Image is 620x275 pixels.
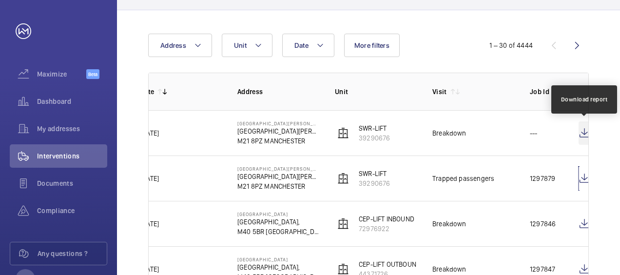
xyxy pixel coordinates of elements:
[359,133,390,143] p: 39290676
[359,178,390,188] p: 39290676
[432,128,466,138] div: Breakdown
[337,127,349,139] img: elevator.svg
[237,217,319,227] p: [GEOGRAPHIC_DATA],
[140,219,159,229] p: [DATE]
[337,263,349,275] img: elevator.svg
[37,69,86,79] span: Maximize
[237,87,319,97] p: Address
[359,259,421,269] p: CEP-LIFT OUTBOUND
[432,87,447,97] p: Visit
[37,206,107,216] span: Compliance
[237,136,319,146] p: M21 8PZ MANCHESTER
[160,41,186,49] span: Address
[37,124,107,134] span: My addresses
[37,178,107,188] span: Documents
[38,249,107,258] span: Any questions ?
[237,181,319,191] p: M21 8PZ MANCHESTER
[282,34,334,57] button: Date
[294,41,309,49] span: Date
[140,264,159,274] p: [DATE]
[237,227,319,236] p: M40 5BR [GEOGRAPHIC_DATA]
[337,218,349,230] img: elevator.svg
[432,264,466,274] div: Breakdown
[237,120,319,126] p: [GEOGRAPHIC_DATA][PERSON_NAME]
[140,128,159,138] p: [DATE]
[489,40,533,50] div: 1 – 30 of 4444
[359,123,390,133] p: SWR-LIFT
[234,41,247,49] span: Unit
[432,174,494,183] div: Trapped passengers
[237,211,319,217] p: [GEOGRAPHIC_DATA]
[432,219,466,229] div: Breakdown
[344,34,400,57] button: More filters
[359,224,414,234] p: 72976922
[37,97,107,106] span: Dashboard
[237,262,319,272] p: [GEOGRAPHIC_DATA],
[222,34,272,57] button: Unit
[237,256,319,262] p: [GEOGRAPHIC_DATA]
[530,219,556,229] p: 1297846
[561,95,608,104] div: Download report
[359,169,390,178] p: SWR-LIFT
[530,174,555,183] p: 1297879
[237,126,319,136] p: [GEOGRAPHIC_DATA][PERSON_NAME],
[237,172,319,181] p: [GEOGRAPHIC_DATA][PERSON_NAME],
[335,87,417,97] p: Unit
[140,174,159,183] p: [DATE]
[37,151,107,161] span: Interventions
[354,41,389,49] span: More filters
[359,214,414,224] p: CEP-LIFT INBOUND
[530,87,563,97] p: Job Id
[530,128,538,138] p: ---
[237,166,319,172] p: [GEOGRAPHIC_DATA][PERSON_NAME]
[337,173,349,184] img: elevator.svg
[148,34,212,57] button: Address
[530,264,555,274] p: 1297847
[86,69,99,79] span: Beta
